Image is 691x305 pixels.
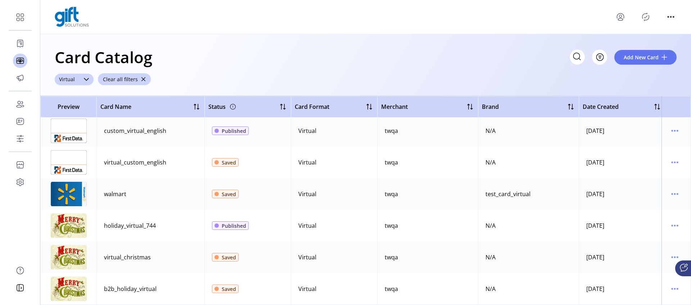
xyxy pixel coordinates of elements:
div: twqa [385,126,398,135]
button: Add New Card [614,50,677,65]
img: preview [51,150,87,175]
div: N/A [485,285,496,293]
button: menu [669,220,681,231]
div: virtual_custom_english [104,158,166,167]
button: menu [669,157,681,168]
div: Virtual [298,253,316,262]
div: N/A [485,221,496,230]
td: [DATE] [579,178,665,210]
img: preview [51,245,87,269]
span: Brand [482,102,499,111]
div: walmart [104,190,126,198]
button: menu [669,251,681,263]
div: twqa [385,158,398,167]
div: virtual_christmas [104,253,151,262]
button: menu [665,11,677,23]
button: menu [615,11,626,23]
button: Clear all filters [98,73,151,85]
img: preview [51,213,87,238]
img: preview [51,119,87,143]
span: Saved [222,254,236,261]
img: preview [51,277,87,301]
div: N/A [485,253,496,262]
button: Publisher Panel [640,11,651,23]
div: Virtual [298,285,316,293]
span: Published [222,222,246,230]
td: [DATE] [579,210,665,241]
td: [DATE] [579,273,665,305]
div: N/A [485,126,496,135]
button: menu [669,283,681,295]
span: Virtual [55,74,79,85]
td: [DATE] [579,147,665,178]
div: b2b_holiday_virtual [104,285,157,293]
div: test_card_virtual [485,190,530,198]
td: [DATE] [579,115,665,147]
div: twqa [385,190,398,198]
button: Filter Button [592,50,607,65]
div: N/A [485,158,496,167]
div: dropdown trigger [79,74,94,85]
button: menu [669,125,681,137]
div: Virtual [298,190,316,198]
span: Preview [44,102,93,111]
div: twqa [385,221,398,230]
span: Card Format [295,102,329,111]
span: Saved [222,159,236,166]
div: Virtual [298,221,316,230]
div: custom_virtual_english [104,126,166,135]
span: Merchant [381,102,408,111]
span: Clear all filters [103,75,138,83]
div: Virtual [298,158,316,167]
img: preview [51,182,87,206]
button: menu [669,188,681,200]
div: Status [208,101,237,112]
input: Search [570,50,585,65]
img: logo [55,7,89,27]
div: twqa [385,285,398,293]
span: Add New Card [624,54,659,61]
span: Saved [222,190,236,198]
span: Date Created [583,102,619,111]
td: [DATE] [579,241,665,273]
div: twqa [385,253,398,262]
span: Card Name [100,102,131,111]
span: Published [222,127,246,135]
h1: Card Catalog [55,45,152,70]
div: holiday_virtual_744 [104,221,156,230]
span: Saved [222,285,236,293]
div: Virtual [298,126,316,135]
